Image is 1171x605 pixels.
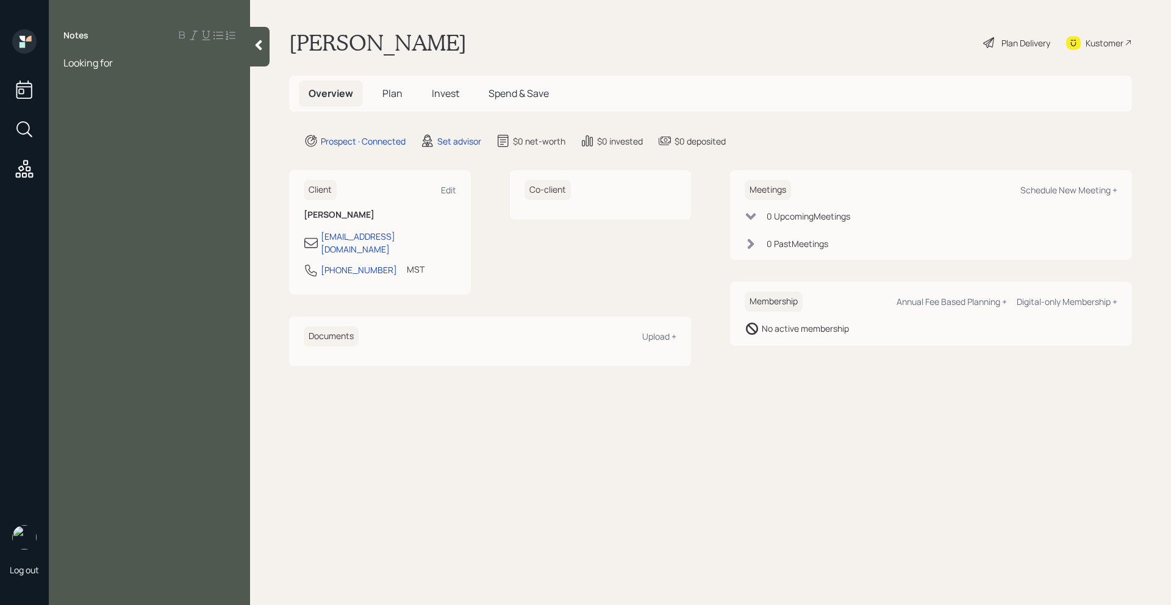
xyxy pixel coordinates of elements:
[745,180,791,200] h6: Meetings
[304,180,337,200] h6: Client
[767,237,828,250] div: 0 Past Meeting s
[304,326,359,346] h6: Documents
[897,296,1007,307] div: Annual Fee Based Planning +
[597,135,643,148] div: $0 invested
[767,210,850,223] div: 0 Upcoming Meeting s
[437,135,481,148] div: Set advisor
[321,230,456,256] div: [EMAIL_ADDRESS][DOMAIN_NAME]
[441,184,456,196] div: Edit
[513,135,565,148] div: $0 net-worth
[407,263,424,276] div: MST
[382,87,403,100] span: Plan
[309,87,353,100] span: Overview
[489,87,549,100] span: Spend & Save
[12,525,37,550] img: retirable_logo.png
[642,331,676,342] div: Upload +
[432,87,459,100] span: Invest
[745,292,803,312] h6: Membership
[525,180,571,200] h6: Co-client
[1017,296,1117,307] div: Digital-only Membership +
[63,29,88,41] label: Notes
[10,564,39,576] div: Log out
[304,210,456,220] h6: [PERSON_NAME]
[1001,37,1050,49] div: Plan Delivery
[321,135,406,148] div: Prospect · Connected
[762,322,849,335] div: No active membership
[1020,184,1117,196] div: Schedule New Meeting +
[1086,37,1123,49] div: Kustomer
[289,29,467,56] h1: [PERSON_NAME]
[675,135,726,148] div: $0 deposited
[321,263,397,276] div: [PHONE_NUMBER]
[63,56,113,70] span: Looking for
